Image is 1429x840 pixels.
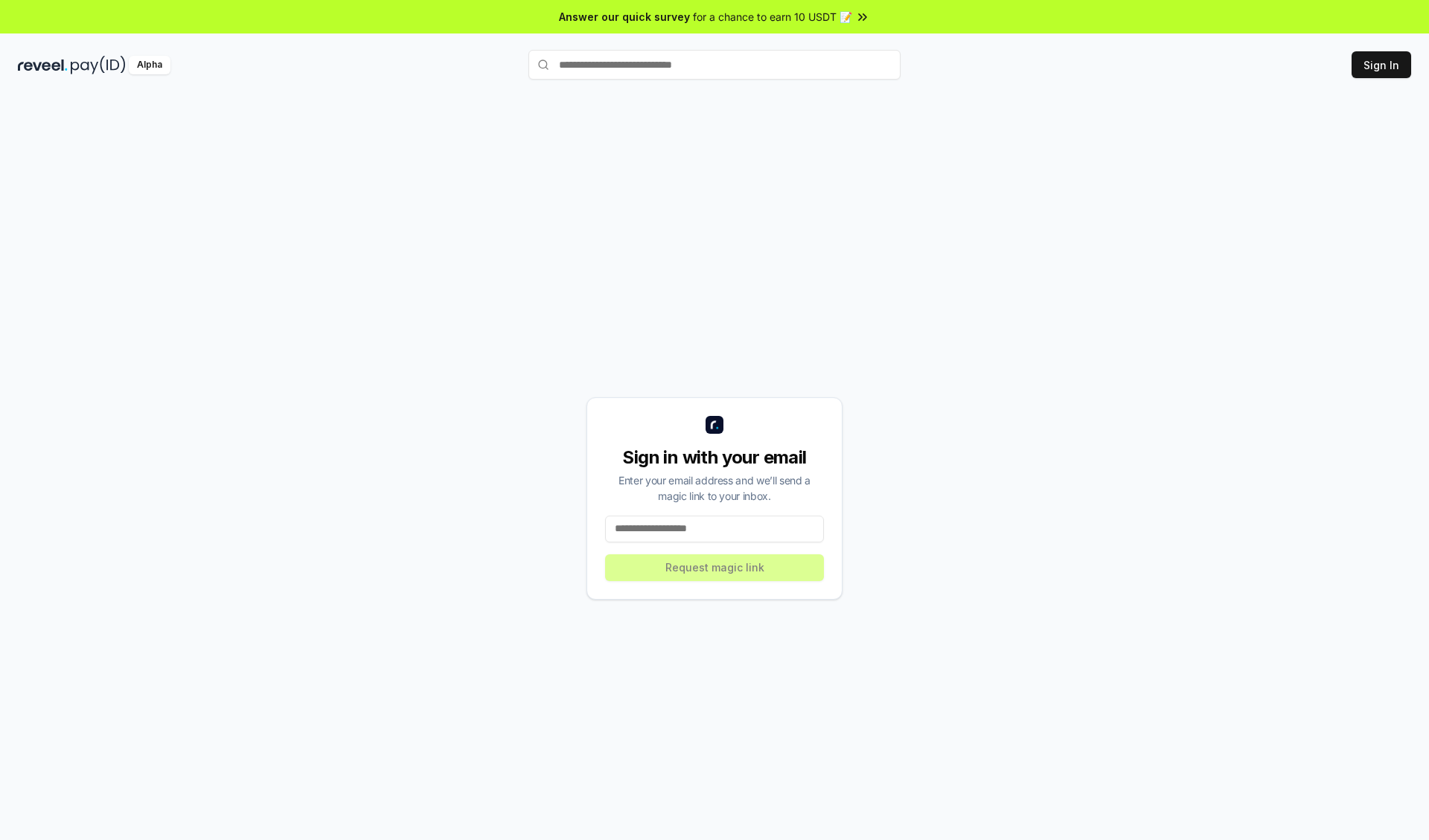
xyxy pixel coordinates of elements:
div: Sign in with your email [605,446,824,469]
span: for a chance to earn 10 USDT 📝 [693,9,852,25]
span: Answer our quick survey [559,9,690,25]
img: reveel_dark [18,56,68,74]
img: logo_small [706,416,723,434]
button: Sign In [1352,51,1411,78]
div: Enter your email address and we’ll send a magic link to your inbox. [605,472,824,504]
div: Alpha [129,56,170,74]
img: pay_id [71,56,126,74]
